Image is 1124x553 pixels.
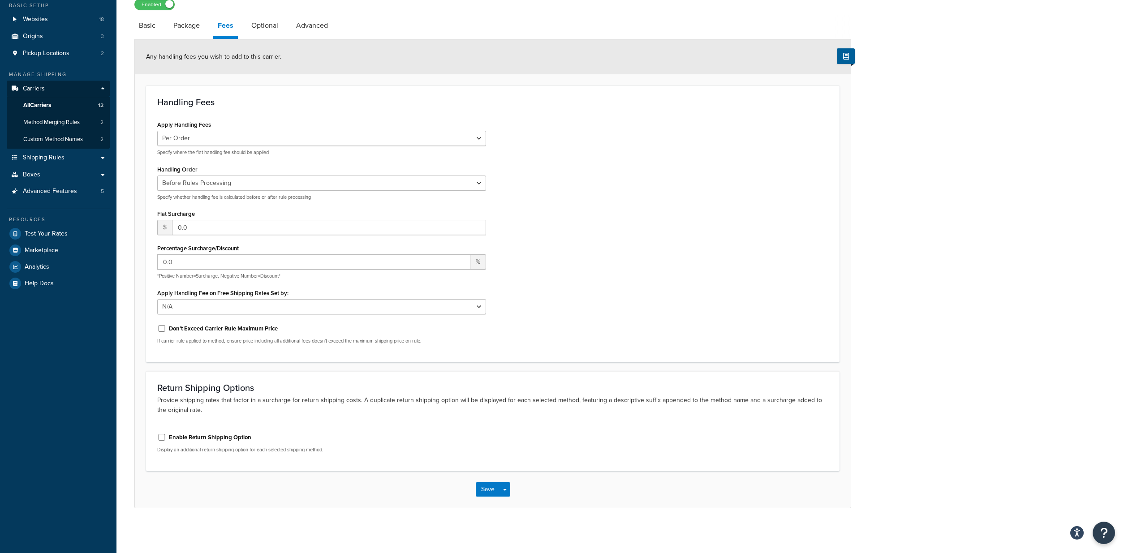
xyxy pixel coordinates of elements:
[157,290,289,296] label: Apply Handling Fee on Free Shipping Rates Set by:
[169,433,251,442] label: Enable Return Shipping Option
[7,11,110,28] a: Websites18
[25,230,68,238] span: Test Your Rates
[23,119,80,126] span: Method Merging Rules
[157,446,486,453] p: Display an additional return shipping option for each selected shipping method.
[157,245,239,252] label: Percentage Surcharge/Discount
[157,220,172,235] span: $
[157,273,486,279] p: *Positive Number=Surcharge, Negative Number=Discount*
[157,121,211,128] label: Apply Handling Fees
[7,45,110,62] a: Pickup Locations2
[7,150,110,166] a: Shipping Rules
[23,188,77,195] span: Advanced Features
[25,263,49,271] span: Analytics
[23,85,45,93] span: Carriers
[7,183,110,200] li: Advanced Features
[7,259,110,275] a: Analytics
[7,131,110,148] a: Custom Method Names2
[157,383,828,393] h3: Return Shipping Options
[101,188,104,195] span: 5
[837,48,855,64] button: Show Help Docs
[146,52,281,61] span: Any handling fees you wish to add to this carrier.
[7,114,110,131] li: Method Merging Rules
[100,119,103,126] span: 2
[470,254,486,270] span: %
[292,15,332,36] a: Advanced
[7,71,110,78] div: Manage Shipping
[23,171,40,179] span: Boxes
[98,102,103,109] span: 12
[23,16,48,23] span: Websites
[23,33,43,40] span: Origins
[7,216,110,223] div: Resources
[169,325,278,333] label: Don't Exceed Carrier Rule Maximum Price
[213,15,238,39] a: Fees
[7,2,110,9] div: Basic Setup
[157,338,486,344] p: If carrier rule applied to method, ensure price including all additional fees doesn't exceed the ...
[7,131,110,148] li: Custom Method Names
[7,28,110,45] a: Origins3
[23,154,65,162] span: Shipping Rules
[7,45,110,62] li: Pickup Locations
[25,280,54,287] span: Help Docs
[7,81,110,149] li: Carriers
[7,114,110,131] a: Method Merging Rules2
[23,50,69,57] span: Pickup Locations
[99,16,104,23] span: 18
[157,149,486,156] p: Specify where the flat handling fee should be applied
[101,33,104,40] span: 3
[157,97,828,107] h3: Handling Fees
[7,183,110,200] a: Advanced Features5
[7,242,110,258] a: Marketplace
[25,247,58,254] span: Marketplace
[7,275,110,292] a: Help Docs
[100,136,103,143] span: 2
[7,167,110,183] a: Boxes
[101,50,104,57] span: 2
[23,102,51,109] span: All Carriers
[157,166,198,173] label: Handling Order
[157,395,828,415] p: Provide shipping rates that factor in a surcharge for return shipping costs. A duplicate return s...
[7,97,110,114] a: AllCarriers12
[7,28,110,45] li: Origins
[134,15,160,36] a: Basic
[476,482,500,497] button: Save
[1093,522,1115,544] button: Open Resource Center
[7,81,110,97] a: Carriers
[23,136,83,143] span: Custom Method Names
[157,194,486,201] p: Specify whether handling fee is calculated before or after rule processing
[157,210,195,217] label: Flat Surcharge
[169,15,204,36] a: Package
[7,226,110,242] a: Test Your Rates
[7,11,110,28] li: Websites
[247,15,283,36] a: Optional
